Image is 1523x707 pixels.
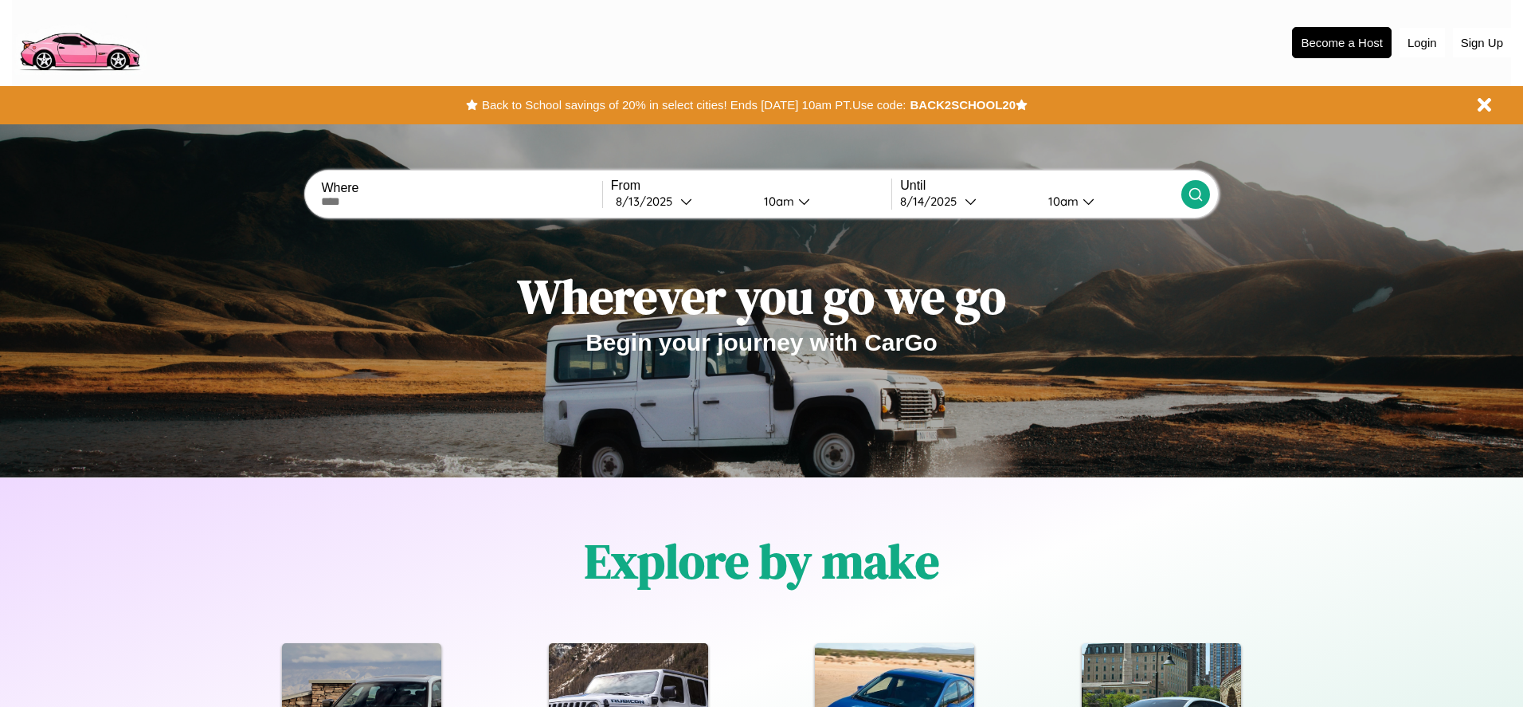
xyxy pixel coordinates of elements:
h1: Explore by make [585,528,939,594]
button: 8/13/2025 [611,193,751,210]
div: 8 / 14 / 2025 [900,194,965,209]
div: 8 / 13 / 2025 [616,194,680,209]
button: Become a Host [1292,27,1392,58]
label: Where [321,181,601,195]
div: 10am [756,194,798,209]
button: Sign Up [1453,28,1511,57]
button: Back to School savings of 20% in select cities! Ends [DATE] 10am PT.Use code: [478,94,910,116]
label: Until [900,179,1180,193]
b: BACK2SCHOOL20 [910,98,1016,112]
label: From [611,179,891,193]
button: 10am [1036,193,1180,210]
div: 10am [1040,194,1083,209]
img: logo [12,8,147,75]
button: 10am [751,193,891,210]
button: Login [1400,28,1445,57]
